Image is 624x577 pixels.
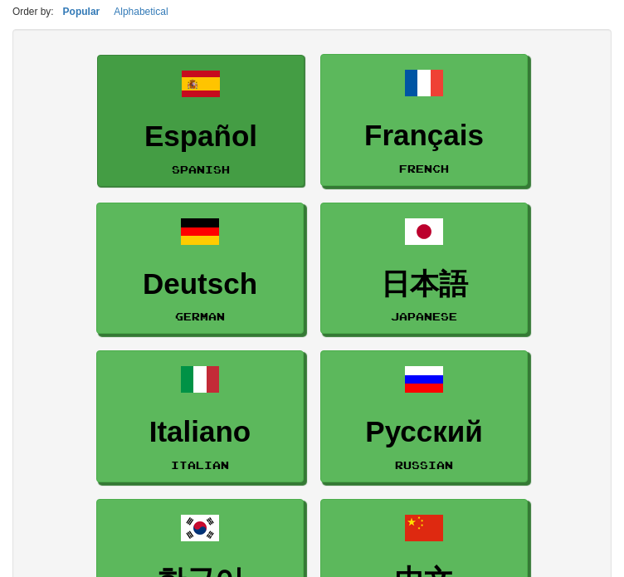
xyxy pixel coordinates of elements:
a: ItalianoItalian [96,350,304,482]
h3: Deutsch [105,268,295,301]
h3: Русский [329,416,519,448]
h3: Français [329,120,519,152]
small: Order by: [12,6,54,17]
h3: Español [106,120,295,153]
small: Russian [395,459,453,471]
a: 日本語Japanese [320,203,528,335]
small: French [399,163,449,174]
a: FrançaisFrench [320,54,528,186]
small: Spanish [172,164,230,175]
small: Japanese [391,311,457,322]
button: Popular [58,2,105,21]
a: РусскийRussian [320,350,528,482]
a: DeutschGerman [96,203,304,335]
h3: Italiano [105,416,295,448]
h3: 日本語 [329,268,519,301]
small: German [175,311,225,322]
small: Italian [171,459,229,471]
button: Alphabetical [109,2,173,21]
a: EspañolSpanish [97,55,305,187]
